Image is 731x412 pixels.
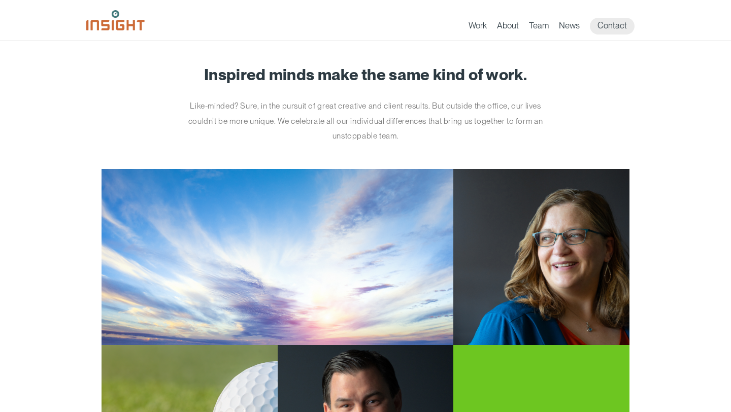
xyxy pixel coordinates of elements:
a: Contact [590,18,635,35]
p: Like-minded? Sure, in the pursuit of great creative and client results. But outside the office, o... [175,98,556,144]
a: Jill Smith [102,169,629,345]
a: News [559,20,580,35]
img: Insight Marketing Design [86,10,145,30]
a: Team [529,20,549,35]
img: Jill Smith [453,169,629,345]
h1: Inspired minds make the same kind of work. [102,66,629,83]
a: Work [469,20,487,35]
a: About [497,20,519,35]
nav: primary navigation menu [469,18,645,35]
